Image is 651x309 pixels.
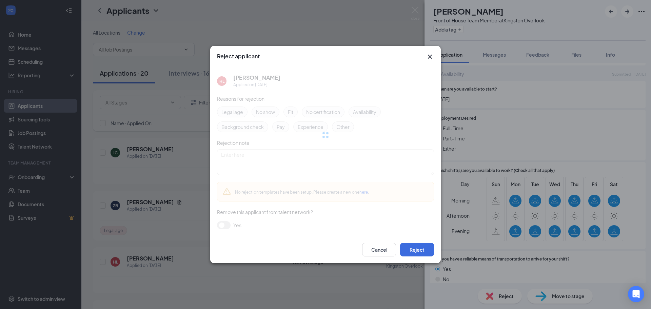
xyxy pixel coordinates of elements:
[400,243,434,256] button: Reject
[426,53,434,61] svg: Cross
[217,53,260,60] h3: Reject applicant
[362,243,396,256] button: Cancel
[426,53,434,61] button: Close
[628,286,644,302] div: Open Intercom Messenger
